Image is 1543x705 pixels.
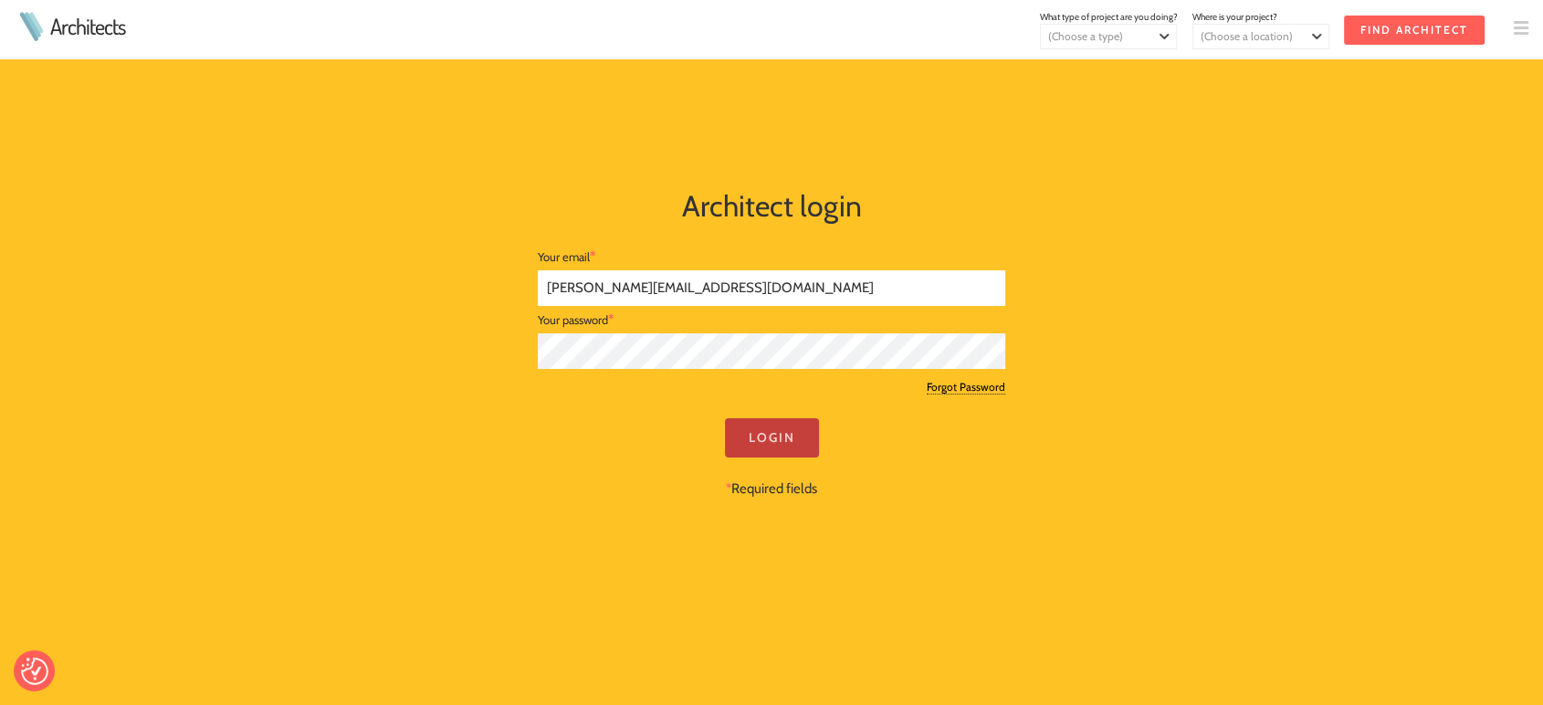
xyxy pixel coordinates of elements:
[50,16,125,37] a: Architects
[538,306,1005,333] div: Your password
[1192,11,1277,23] span: Where is your project?
[319,184,1224,228] h1: Architect login
[15,12,47,41] img: Architects
[538,243,1005,270] div: Your email
[1040,11,1178,23] span: What type of project are you doing?
[1344,16,1485,45] input: Find Architect
[21,658,48,685] button: Consent Preferences
[725,418,819,458] input: Login
[927,380,1005,395] a: Forgot Password
[538,418,1005,499] div: Required fields
[21,658,48,685] img: Revisit consent button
